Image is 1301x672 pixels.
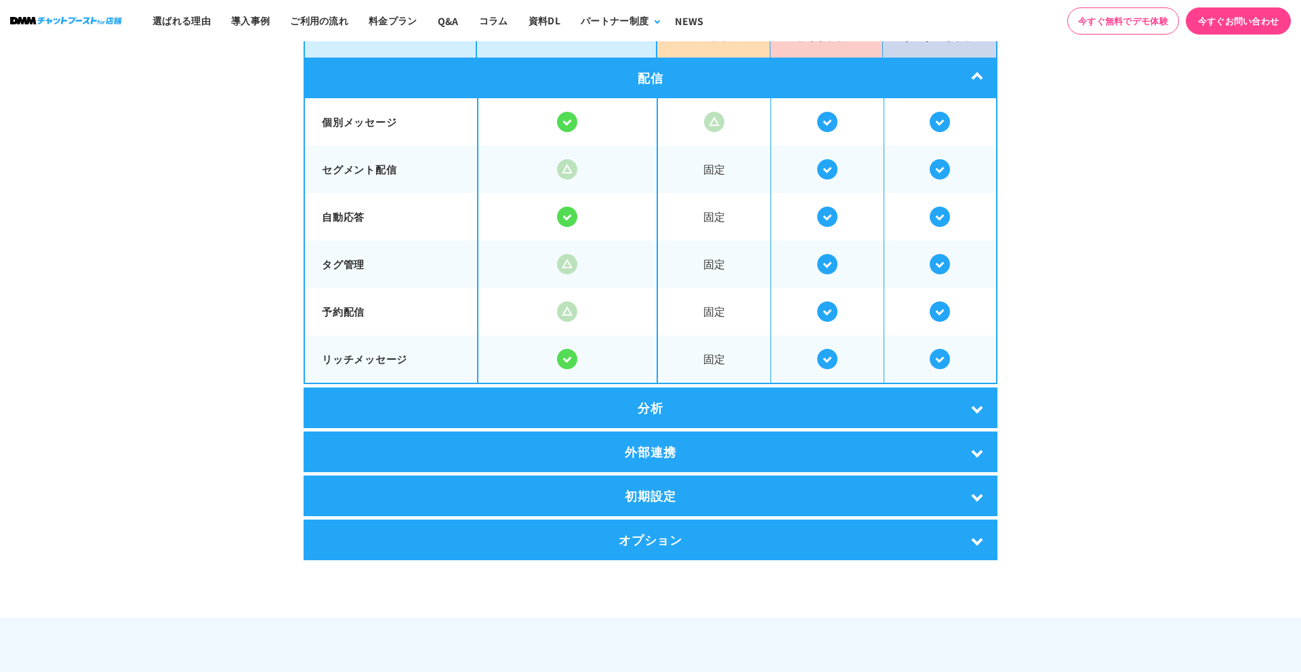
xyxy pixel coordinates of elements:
[322,162,460,177] p: セグメント配信
[1186,7,1291,35] a: 今すぐお問い合わせ
[658,337,770,381] span: 固定
[658,147,770,191] span: 固定
[658,289,770,333] span: 固定
[322,352,460,367] p: リッチメッセージ
[322,114,460,130] p: 個別メッセージ
[322,209,460,225] p: 自動応答
[322,304,460,320] p: 予約配信
[1067,7,1179,35] a: 今すぐ無料でデモ体験
[304,476,997,516] div: 初期設定
[304,520,997,560] div: オプション
[581,14,648,28] div: パートナー制度
[658,242,770,286] span: 固定
[304,432,997,472] div: 外部連携
[10,17,122,24] img: ロゴ
[304,58,997,98] div: 配信
[658,194,770,238] span: 固定
[304,387,997,428] div: 分析
[322,257,460,272] p: タグ管理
